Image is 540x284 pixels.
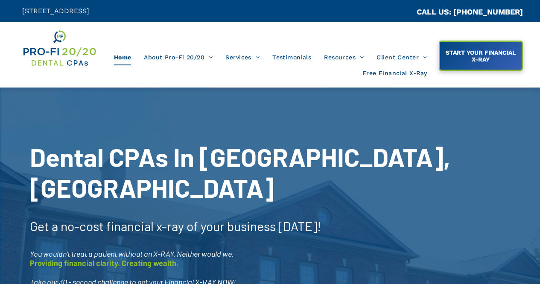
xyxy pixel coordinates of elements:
[30,258,178,268] span: Providing financial clarity. Creating wealth.
[318,49,370,65] a: Resources
[187,218,321,234] span: of your business [DATE]!
[61,218,184,234] span: no-cost financial x-ray
[137,49,219,65] a: About Pro-Fi 20/20
[30,141,450,203] span: Dental CPAs In [GEOGRAPHIC_DATA], [GEOGRAPHIC_DATA]
[219,49,266,65] a: Services
[30,218,58,234] span: Get a
[266,49,318,65] a: Testimonials
[356,65,433,82] a: Free Financial X-Ray
[441,45,521,67] span: START YOUR FINANCIAL X-RAY
[380,8,417,16] span: CA::CALLC
[22,7,89,15] span: [STREET_ADDRESS]
[22,29,97,67] img: Get Dental CPA Consulting, Bookkeeping, & Bank Loans
[30,249,234,258] span: You wouldn’t treat a patient without an X-RAY. Neither would we.
[370,49,433,65] a: Client Center
[108,49,138,65] a: Home
[439,41,523,71] a: START YOUR FINANCIAL X-RAY
[417,7,523,16] a: CALL US: [PHONE_NUMBER]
